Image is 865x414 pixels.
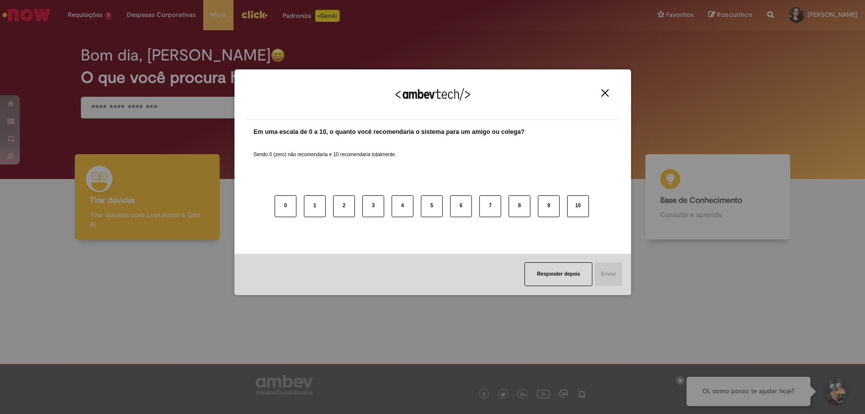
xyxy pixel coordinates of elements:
button: Responder depois [524,262,592,286]
img: Logo Ambevtech [396,88,470,101]
button: 7 [479,195,501,217]
button: 0 [275,195,296,217]
button: 5 [421,195,443,217]
label: Sendo 0 (zero) não recomendaria e 10 recomendaria totalmente. [254,139,397,158]
button: Close [598,89,612,97]
button: 2 [333,195,355,217]
img: Close [601,89,609,97]
button: 9 [538,195,560,217]
button: 1 [304,195,326,217]
button: 10 [567,195,589,217]
button: 4 [392,195,413,217]
button: 8 [509,195,530,217]
button: 6 [450,195,472,217]
label: Em uma escala de 0 a 10, o quanto você recomendaria o sistema para um amigo ou colega? [254,127,525,137]
button: 3 [362,195,384,217]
